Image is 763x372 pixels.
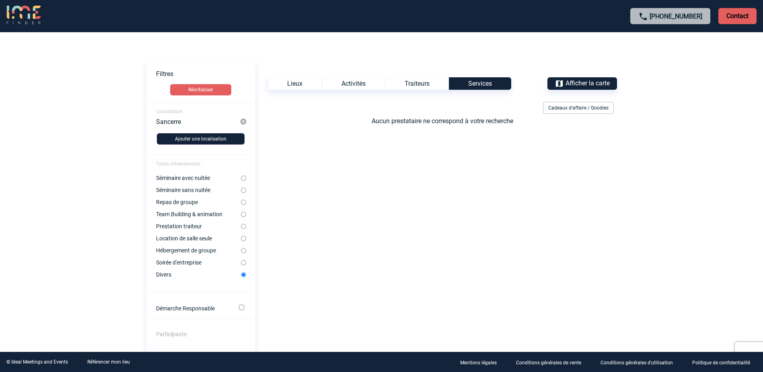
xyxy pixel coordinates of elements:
div: Activités [322,77,385,90]
button: Réinitialiser [170,84,231,95]
a: Réinitialiser [146,84,255,95]
div: Services [449,77,511,90]
div: Sancerre [156,118,240,125]
a: Conditions générales d'utilisation [594,358,686,366]
div: Lieux [267,77,322,90]
p: Conditions générales de vente [516,360,581,366]
p: Filtres [156,70,255,78]
label: Location de salle seule [156,235,241,242]
div: Cadeaux d'affaire / Goodies [543,102,614,114]
span: Localisation [156,109,183,114]
label: Divers [156,271,241,278]
label: Team Building & animation [156,211,241,217]
p: Contact [718,8,757,24]
p: Conditions générales d'utilisation [601,360,673,366]
a: [PHONE_NUMBER] [650,12,702,20]
label: Prestation traiteur [156,223,241,229]
input: Démarche Responsable [239,305,244,310]
a: Conditions générales de vente [510,358,594,366]
img: call-24-px.png [638,12,648,21]
div: © Ideal Meetings and Events [6,359,68,365]
label: Soirée d'entreprise [156,259,241,266]
label: Séminaire avec nuitée [156,175,241,181]
label: Démarche Responsable [156,305,228,312]
span: Types d'évènements : [156,161,202,167]
div: Traiteurs [385,77,449,90]
button: Ajouter une localisation [157,133,245,145]
span: Afficher la carte [566,79,610,87]
a: Référencer mon lieu [87,359,130,365]
label: Séminaire sans nuitée [156,187,241,193]
div: Filtrer sur Cadeaux d'affaire / Goodies [540,102,617,114]
label: Hébergement de groupe [156,247,241,254]
p: Politique de confidentialité [692,360,750,366]
a: Mentions légales [454,358,510,366]
label: Repas de groupe [156,199,241,205]
p: Mentions légales [460,360,497,366]
img: cancel-24-px-g.png [240,118,247,125]
label: Participants [156,331,187,337]
p: Aucun prestataire ne correspond à votre recherche [268,117,617,125]
a: Politique de confidentialité [686,358,763,366]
